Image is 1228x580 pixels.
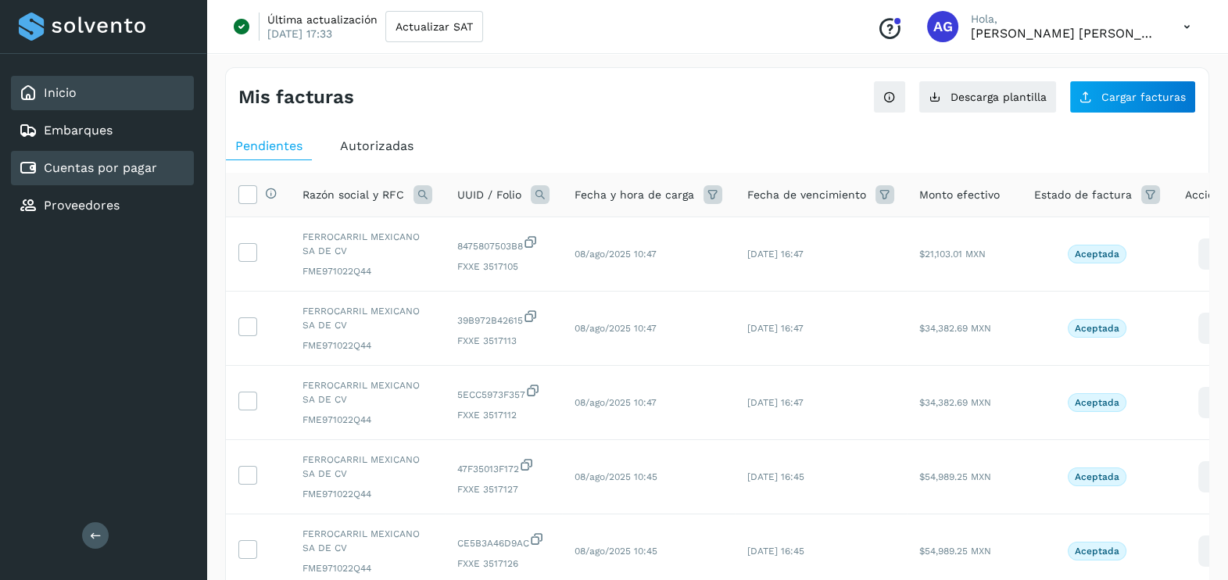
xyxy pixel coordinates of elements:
[747,397,804,408] span: [DATE] 16:47
[919,323,991,334] span: $34,382.69 MXN
[457,187,521,203] span: UUID / Folio
[457,532,550,550] span: CE5B3A46D9AC
[303,264,432,278] span: FME971022Q44
[747,546,804,557] span: [DATE] 16:45
[919,471,991,482] span: $54,989.25 MXN
[971,13,1158,26] p: Hola,
[457,408,550,422] span: FXXE 3517112
[457,383,550,402] span: 5ECC5973F357
[747,323,804,334] span: [DATE] 16:47
[44,123,113,138] a: Embarques
[11,151,194,185] div: Cuentas por pagar
[303,304,432,332] span: FERROCARRIL MEXICANO SA DE CV
[1075,397,1119,408] p: Aceptada
[267,13,378,27] p: Última actualización
[385,11,483,42] button: Actualizar SAT
[303,338,432,353] span: FME971022Q44
[235,138,303,153] span: Pendientes
[1075,471,1119,482] p: Aceptada
[267,27,332,41] p: [DATE] 17:33
[1075,323,1119,334] p: Aceptada
[340,138,414,153] span: Autorizadas
[575,397,657,408] span: 08/ago/2025 10:47
[457,557,550,571] span: FXXE 3517126
[1069,81,1196,113] button: Cargar facturas
[44,198,120,213] a: Proveedores
[396,21,473,32] span: Actualizar SAT
[303,378,432,406] span: FERROCARRIL MEXICANO SA DE CV
[919,249,986,260] span: $21,103.01 MXN
[303,527,432,555] span: FERROCARRIL MEXICANO SA DE CV
[747,471,804,482] span: [DATE] 16:45
[303,413,432,427] span: FME971022Q44
[575,546,657,557] span: 08/ago/2025 10:45
[11,188,194,223] div: Proveedores
[11,113,194,148] div: Embarques
[303,453,432,481] span: FERROCARRIL MEXICANO SA DE CV
[919,187,1000,203] span: Monto efectivo
[919,397,991,408] span: $34,382.69 MXN
[457,334,550,348] span: FXXE 3517113
[1075,249,1119,260] p: Aceptada
[919,546,991,557] span: $54,989.25 MXN
[1075,546,1119,557] p: Aceptada
[303,187,404,203] span: Razón social y RFC
[303,487,432,501] span: FME971022Q44
[11,76,194,110] div: Inicio
[457,235,550,253] span: 8475807503B8
[44,160,157,175] a: Cuentas por pagar
[303,561,432,575] span: FME971022Q44
[575,249,657,260] span: 08/ago/2025 10:47
[1034,187,1132,203] span: Estado de factura
[44,85,77,100] a: Inicio
[575,323,657,334] span: 08/ago/2025 10:47
[971,26,1158,41] p: Abigail Gonzalez Leon
[575,471,657,482] span: 08/ago/2025 10:45
[457,260,550,274] span: FXXE 3517105
[747,249,804,260] span: [DATE] 16:47
[575,187,694,203] span: Fecha y hora de carga
[747,187,866,203] span: Fecha de vencimiento
[457,482,550,496] span: FXXE 3517127
[303,230,432,258] span: FERROCARRIL MEXICANO SA DE CV
[457,457,550,476] span: 47F35013F172
[457,309,550,328] span: 39B972B42615
[918,81,1057,113] button: Descarga plantilla
[1101,91,1186,102] span: Cargar facturas
[238,86,354,109] h4: Mis facturas
[951,91,1047,102] span: Descarga plantilla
